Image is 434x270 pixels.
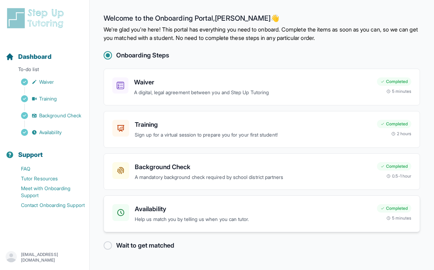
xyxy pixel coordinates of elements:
[135,204,371,214] h3: Availability
[6,94,89,104] a: Training
[6,111,89,120] a: Background Check
[386,89,411,94] div: 5 minutes
[135,162,371,172] h3: Background Check
[116,50,169,60] h2: Onboarding Steps
[135,120,371,130] h3: Training
[377,77,411,86] div: Completed
[6,184,89,200] a: Meet with Onboarding Support
[104,195,420,232] a: AvailabilityHelp us match you by telling us when you can tutor.Completed5 minutes
[6,164,89,174] a: FAQ
[6,127,89,137] a: Availability
[6,7,68,29] img: logo
[135,173,371,181] p: A mandatory background check required by school district partners
[39,95,57,102] span: Training
[391,131,412,137] div: 2 hours
[6,52,51,62] a: Dashboard
[104,14,420,25] h2: Welcome to the Onboarding Portal, [PERSON_NAME] 👋
[135,131,371,139] p: Sign up for a virtual session to prepare you for your first student!
[18,150,43,160] span: Support
[135,215,371,223] p: Help us match you by telling us when you can tutor.
[3,139,86,162] button: Support
[18,52,51,62] span: Dashboard
[104,69,420,105] a: WaiverA digital, legal agreement between you and Step Up TutoringCompleted5 minutes
[104,25,420,42] p: We're glad you're here! This portal has everything you need to onboard. Complete the items as soo...
[386,173,411,179] div: 0.5-1 hour
[134,89,371,97] p: A digital, legal agreement between you and Step Up Tutoring
[104,153,420,190] a: Background CheckA mandatory background check required by school district partnersCompleted0.5-1 hour
[39,78,54,85] span: Waiver
[377,120,411,128] div: Completed
[6,174,89,184] a: Tutor Resources
[104,111,420,148] a: TrainingSign up for a virtual session to prepare you for your first student!Completed2 hours
[134,77,371,87] h3: Waiver
[3,41,86,64] button: Dashboard
[377,204,411,213] div: Completed
[3,66,86,76] p: To-do list
[6,77,89,87] a: Waiver
[6,200,89,210] a: Contact Onboarding Support
[386,215,411,221] div: 5 minutes
[116,241,174,250] h2: Wait to get matched
[21,252,84,263] p: [EMAIL_ADDRESS][DOMAIN_NAME]
[6,251,84,264] button: [EMAIL_ADDRESS][DOMAIN_NAME]
[39,129,62,136] span: Availability
[39,112,81,119] span: Background Check
[377,162,411,171] div: Completed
